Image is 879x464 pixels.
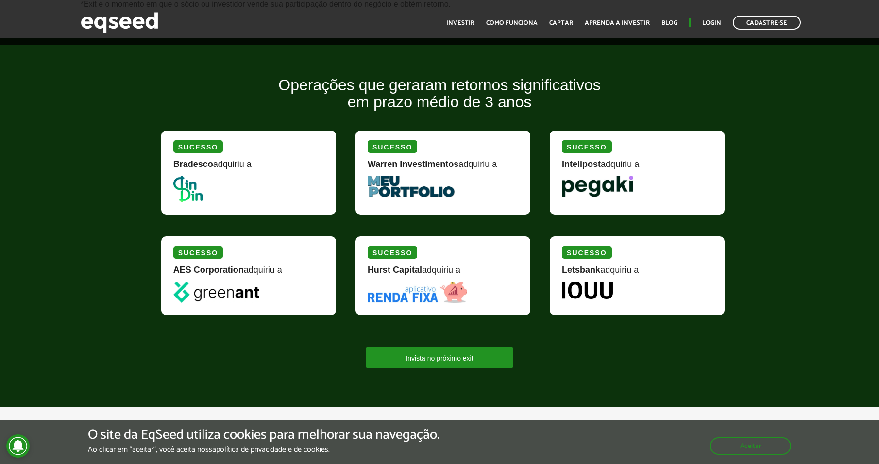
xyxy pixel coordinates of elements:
div: Sucesso [562,246,611,259]
div: Sucesso [368,246,417,259]
strong: Intelipost [562,159,601,169]
div: adquiriu a [368,265,518,282]
div: Sucesso [173,246,223,259]
h2: Operações que geraram retornos significativos em prazo médio de 3 anos [154,77,726,125]
a: Invista no próximo exit [366,347,513,368]
strong: Hurst Capital [368,265,422,275]
strong: Letsbank [562,265,600,275]
button: Aceitar [710,437,791,455]
div: Sucesso [562,140,611,153]
img: EqSeed [81,10,158,35]
img: DinDin [173,176,203,202]
a: Investir [446,20,474,26]
div: Sucesso [173,140,223,153]
a: Blog [661,20,677,26]
img: MeuPortfolio [368,176,455,197]
img: Iouu [562,282,613,299]
a: Login [702,20,721,26]
strong: Warren Investimentos [368,159,458,169]
div: Sucesso [368,140,417,153]
a: Captar [549,20,573,26]
div: adquiriu a [368,160,518,176]
img: greenant [173,282,259,303]
strong: AES Corporation [173,265,244,275]
a: Cadastre-se [733,16,801,30]
h5: O site da EqSeed utiliza cookies para melhorar sua navegação. [88,428,439,443]
p: Ao clicar em "aceitar", você aceita nossa . [88,445,439,454]
a: política de privacidade e de cookies [216,446,328,454]
div: adquiriu a [173,160,324,176]
a: Aprenda a investir [585,20,650,26]
div: adquiriu a [562,160,712,176]
strong: Bradesco [173,159,213,169]
img: Renda Fixa [368,282,468,303]
div: adquiriu a [173,265,324,282]
div: adquiriu a [562,265,712,282]
img: Pegaki [562,176,633,197]
a: Como funciona [486,20,538,26]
